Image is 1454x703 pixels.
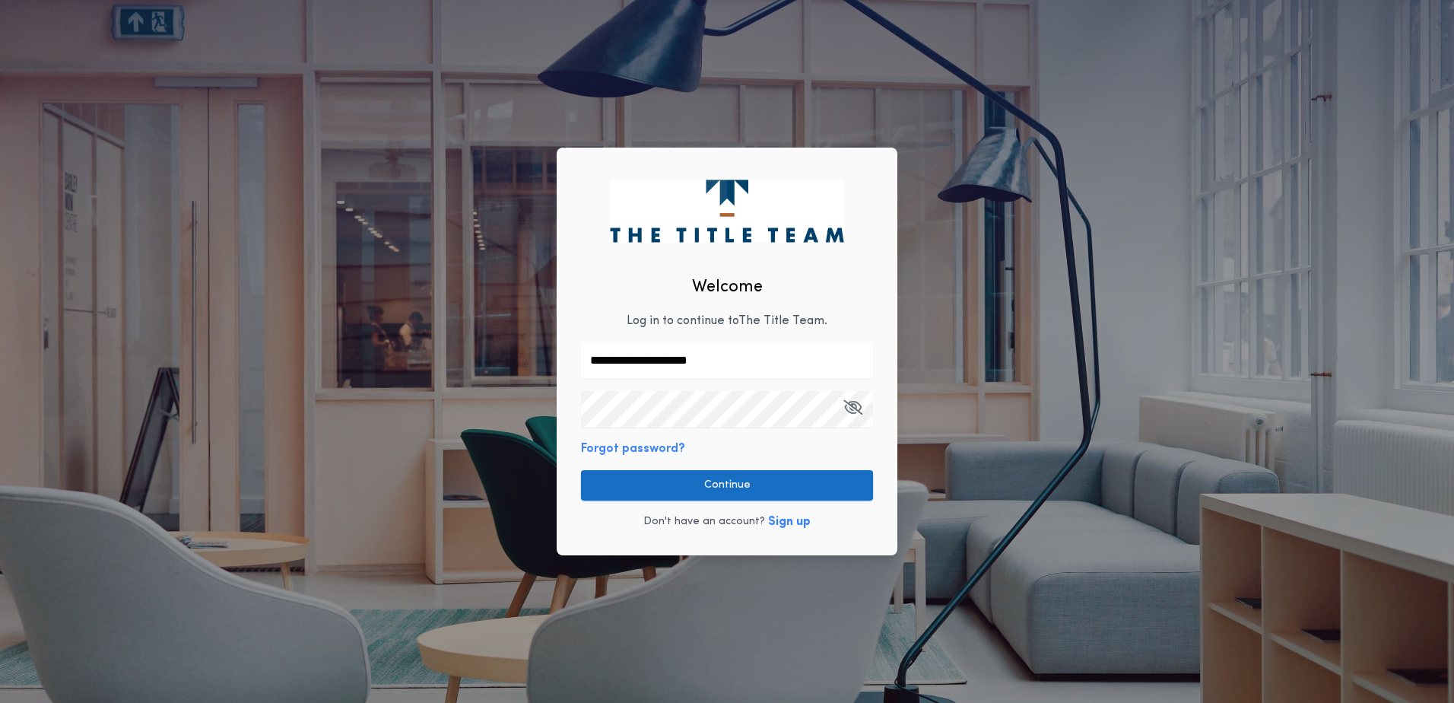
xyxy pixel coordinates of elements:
[692,275,763,300] h2: Welcome
[581,440,685,458] button: Forgot password?
[610,180,843,242] img: logo
[627,312,827,330] p: Log in to continue to The Title Team .
[768,513,811,531] button: Sign up
[581,470,873,501] button: Continue
[643,514,765,530] p: Don't have an account?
